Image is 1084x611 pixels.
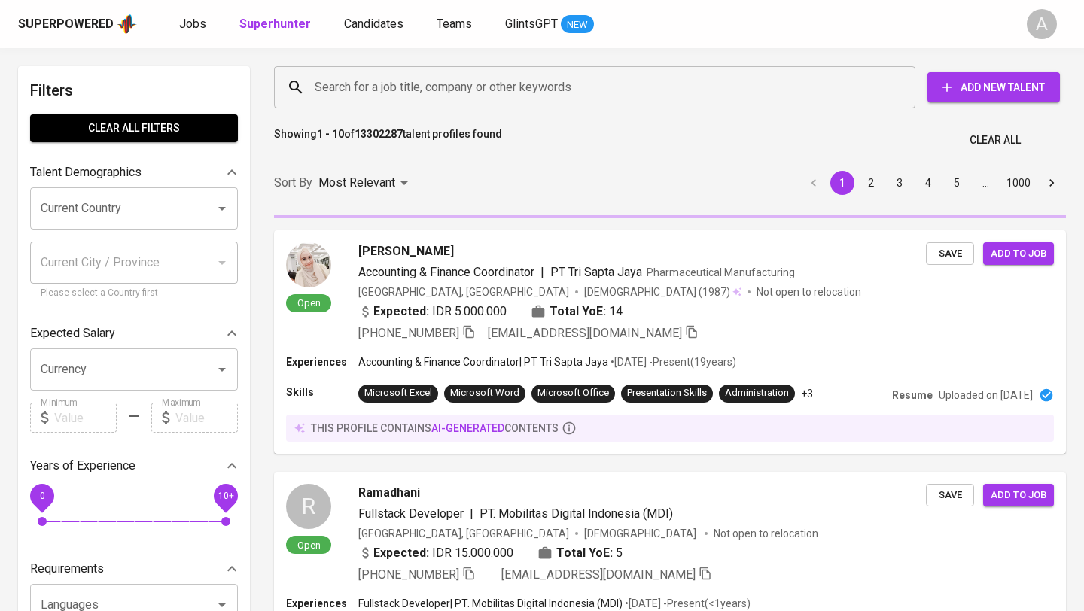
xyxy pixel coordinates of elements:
[274,174,312,192] p: Sort By
[584,526,699,541] span: [DEMOGRAPHIC_DATA]
[364,386,432,400] div: Microsoft Excel
[344,15,406,34] a: Candidates
[358,567,459,582] span: [PHONE_NUMBER]
[488,326,682,340] span: [EMAIL_ADDRESS][DOMAIN_NAME]
[725,386,789,400] div: Administration
[505,15,594,34] a: GlintsGPT NEW
[30,451,238,481] div: Years of Experience
[627,386,707,400] div: Presentation Skills
[973,175,997,190] div: …
[437,17,472,31] span: Teams
[584,284,741,299] div: (1987)
[344,17,403,31] span: Candidates
[286,385,358,400] p: Skills
[859,171,883,195] button: Go to page 2
[609,302,623,321] span: 14
[455,244,467,256] img: yH5BAEAAAAALAAAAAABAAEAAAIBRAA7
[714,526,818,541] p: Not open to relocation
[355,128,403,140] b: 13302287
[537,386,609,400] div: Microsoft Office
[218,491,233,501] span: 10+
[623,596,751,611] p: • [DATE] - Present ( <1 years )
[373,544,429,562] b: Expected:
[970,131,1021,150] span: Clear All
[239,15,314,34] a: Superhunter
[358,596,623,611] p: Fullstack Developer | PT. Mobilitas Digital Indonesia (MDI)
[30,318,238,348] div: Expected Salary
[892,388,933,403] p: Resume
[286,596,358,611] p: Experiences
[450,386,519,400] div: Microsoft Word
[505,17,558,31] span: GlintsGPT
[926,484,974,507] button: Save
[358,526,569,541] div: [GEOGRAPHIC_DATA], [GEOGRAPHIC_DATA]
[41,286,227,301] p: Please select a Country first
[286,484,331,529] div: R
[561,17,594,32] span: NEW
[616,544,623,562] span: 5
[358,302,507,321] div: IDR 5.000.000
[945,171,969,195] button: Go to page 5
[556,544,613,562] b: Total YoE:
[373,302,429,321] b: Expected:
[179,15,209,34] a: Jobs
[470,505,473,523] span: |
[286,354,358,369] p: Experiences
[18,16,114,33] div: Superpowered
[274,126,502,154] p: Showing of talent profiles found
[991,487,1046,504] span: Add to job
[117,13,137,35] img: app logo
[801,386,813,401] p: +3
[477,567,489,579] img: yH5BAEAAAAALAAAAAABAAEAAAIBRAA7
[358,284,569,299] div: [GEOGRAPHIC_DATA], [GEOGRAPHIC_DATA]
[54,403,117,433] input: Value
[358,354,608,369] p: Accounting & Finance Coordinator | PT Tri Sapta Jaya
[1027,9,1057,39] div: A
[926,242,974,266] button: Save
[30,324,115,342] p: Expected Salary
[30,560,104,578] p: Requirements
[358,506,464,521] span: Fullstack Developer
[39,491,44,501] span: 0
[501,567,696,582] span: [EMAIL_ADDRESS][DOMAIN_NAME]
[30,78,238,102] h6: Filters
[437,15,475,34] a: Teams
[274,230,1066,454] a: Open[PERSON_NAME]Accounting & Finance Coordinator|PT Tri Sapta JayaPharmaceutical Manufacturing[G...
[927,72,1060,102] button: Add New Talent
[939,388,1033,403] p: Uploaded on [DATE]
[964,126,1027,154] button: Clear All
[30,114,238,142] button: Clear All filters
[991,245,1046,263] span: Add to job
[18,13,137,35] a: Superpoweredapp logo
[550,302,606,321] b: Total YoE:
[431,422,504,434] span: AI-generated
[933,245,967,263] span: Save
[647,266,795,278] span: Pharmaceutical Manufacturing
[212,359,233,380] button: Open
[358,544,513,562] div: IDR 15.000.000
[175,403,238,433] input: Value
[584,284,699,299] span: [DEMOGRAPHIC_DATA]
[540,263,544,281] span: |
[358,242,454,260] span: [PERSON_NAME]
[30,163,142,181] p: Talent Demographics
[933,487,967,504] span: Save
[179,17,206,31] span: Jobs
[358,326,459,340] span: [PHONE_NUMBER]
[291,539,327,552] span: Open
[1002,171,1035,195] button: Go to page 1000
[318,174,395,192] p: Most Relevant
[358,265,534,279] span: Accounting & Finance Coordinator
[30,157,238,187] div: Talent Demographics
[757,284,861,299] p: Not open to relocation
[983,484,1054,507] button: Add to job
[983,242,1054,266] button: Add to job
[212,198,233,219] button: Open
[358,484,420,502] span: Ramadhani
[317,128,344,140] b: 1 - 10
[286,242,331,287] img: bac68b3b-a9c7-4bdf-bb5e-ec05c5c41c83.jpg
[318,169,413,197] div: Most Relevant
[939,78,1048,97] span: Add New Talent
[608,354,736,369] p: • [DATE] - Present ( 19 years )
[830,171,854,195] button: page 1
